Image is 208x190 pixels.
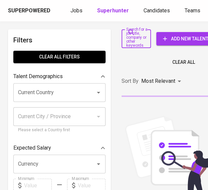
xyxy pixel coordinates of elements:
[94,88,103,97] button: Open
[8,7,50,15] div: Superpowered
[97,7,129,14] b: Superhunter
[70,7,82,14] span: Jobs
[13,51,106,63] button: Clear All filters
[18,127,101,134] p: Please select a Country first
[122,77,139,85] p: Sort By
[141,75,183,87] div: Most Relevant
[144,7,171,15] a: Candidates
[13,144,51,152] p: Expected Salary
[172,58,195,66] span: Clear All
[141,77,175,85] p: Most Relevant
[170,56,198,68] button: Clear All
[70,7,84,15] a: Jobs
[13,35,106,45] h6: Filters
[144,7,170,14] span: Candidates
[185,7,202,15] a: Teams
[97,7,130,15] a: Superhunter
[8,7,52,15] a: Superpowered
[13,70,106,83] div: Talent Demographics
[94,159,103,169] button: Open
[13,141,106,155] div: Expected Salary
[19,53,100,61] span: Clear All filters
[185,7,200,14] span: Teams
[13,72,63,80] p: Talent Demographics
